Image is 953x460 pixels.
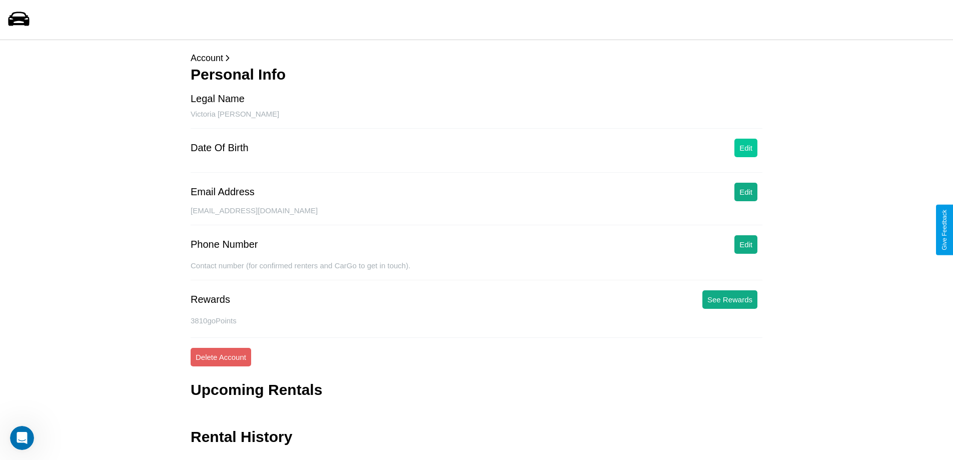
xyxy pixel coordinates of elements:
div: Date Of Birth [191,142,249,154]
div: Give Feedback [941,210,948,250]
button: See Rewards [702,290,757,309]
button: Delete Account [191,348,251,366]
p: 3810 goPoints [191,314,762,327]
h3: Personal Info [191,66,762,83]
h3: Upcoming Rentals [191,381,322,398]
div: Rewards [191,294,230,305]
div: Email Address [191,186,255,198]
div: Phone Number [191,239,258,250]
div: [EMAIL_ADDRESS][DOMAIN_NAME] [191,206,762,225]
div: Legal Name [191,93,245,105]
button: Edit [734,139,757,157]
button: Edit [734,183,757,201]
button: Edit [734,235,757,254]
div: Contact number (for confirmed renters and CarGo to get in touch). [191,261,762,280]
div: Victoria [PERSON_NAME] [191,110,762,129]
h3: Rental History [191,428,292,445]
iframe: Intercom live chat [10,426,34,450]
p: Account [191,50,762,66]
